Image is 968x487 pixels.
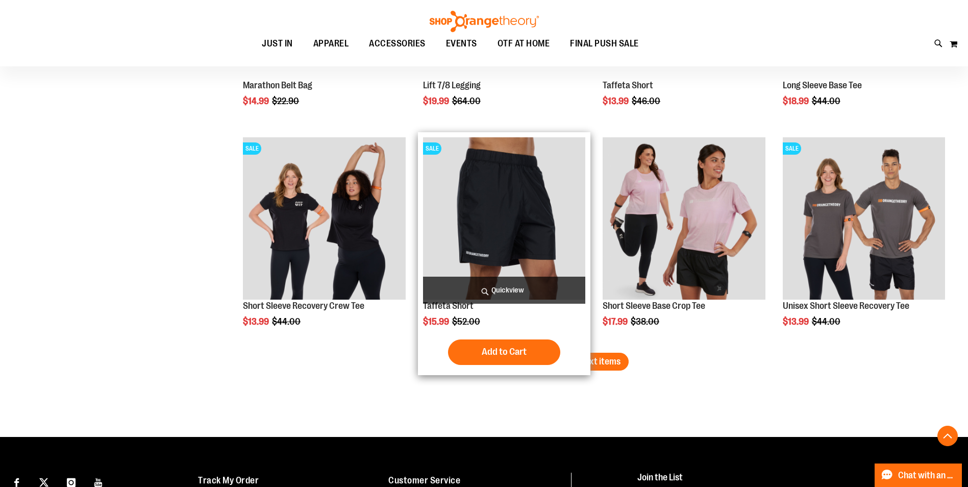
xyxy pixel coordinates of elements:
span: $13.99 [243,316,270,327]
span: $13.99 [603,96,630,106]
img: Shop Orangetheory [428,11,540,32]
a: EVENTS [436,32,487,56]
span: SALE [423,142,441,155]
button: Chat with an Expert [875,464,962,487]
span: $44.00 [812,96,842,106]
a: Long Sleeve Base Tee [783,80,862,90]
span: $22.90 [272,96,301,106]
a: Product image for Short Sleeve Base Crop Tee [603,137,765,301]
span: SALE [243,142,261,155]
img: Product image for Short Sleeve Recovery Crew Tee [243,137,405,300]
span: $38.00 [631,316,661,327]
span: $13.99 [783,316,810,327]
a: OTF AT HOME [487,32,560,56]
a: ACCESSORIES [359,32,436,56]
span: $52.00 [452,316,482,327]
span: $15.99 [423,316,451,327]
span: OTF AT HOME [498,32,550,55]
button: Back To Top [937,426,958,446]
span: JUST IN [262,32,293,55]
span: $14.99 [243,96,270,106]
img: Product image for Taffeta Short [423,137,585,300]
a: Taffeta Short [423,301,474,311]
button: Add to Cart [448,339,560,365]
div: product [418,132,590,375]
a: JUST IN [252,32,303,56]
span: FINAL PUSH SALE [570,32,639,55]
button: Load next items [553,353,629,371]
a: Taffeta Short [603,80,653,90]
div: product [238,132,410,353]
span: EVENTS [446,32,477,55]
span: Add to Cart [482,346,527,357]
a: Track My Order [198,475,259,485]
div: product [598,132,770,353]
span: $44.00 [272,316,302,327]
div: product [778,132,950,353]
span: $17.99 [603,316,629,327]
span: SALE [783,142,801,155]
img: Twitter [39,478,48,487]
span: $19.99 [423,96,451,106]
a: Product image for Unisex Short Sleeve Recovery TeeSALE [783,137,945,301]
a: Unisex Short Sleeve Recovery Tee [783,301,909,311]
span: Chat with an Expert [898,471,956,480]
a: Lift 7/8 Legging [423,80,481,90]
span: $18.99 [783,96,810,106]
span: APPAREL [313,32,349,55]
a: Product image for Short Sleeve Recovery Crew TeeSALE [243,137,405,301]
a: Marathon Belt Bag [243,80,312,90]
span: $46.00 [632,96,662,106]
img: Product image for Unisex Short Sleeve Recovery Tee [783,137,945,300]
a: Short Sleeve Base Crop Tee [603,301,705,311]
a: FINAL PUSH SALE [560,32,649,55]
a: Quickview [423,277,585,304]
span: $44.00 [812,316,842,327]
img: Product image for Short Sleeve Base Crop Tee [603,137,765,300]
span: $64.00 [452,96,482,106]
span: Load next items [561,356,620,367]
a: Product image for Taffeta ShortSALE [423,137,585,301]
a: Short Sleeve Recovery Crew Tee [243,301,364,311]
a: Customer Service [388,475,460,485]
span: ACCESSORIES [369,32,426,55]
a: APPAREL [303,32,359,56]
